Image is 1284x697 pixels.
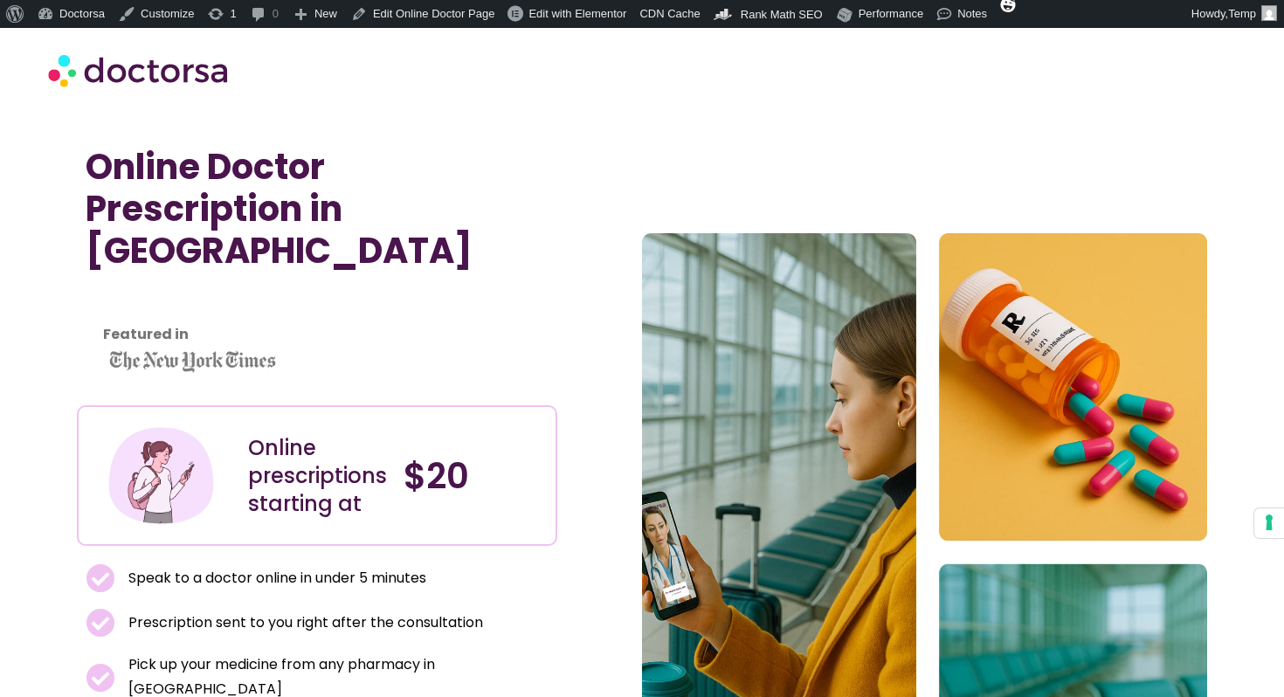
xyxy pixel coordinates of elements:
iframe: Customer reviews powered by Trustpilot [86,289,348,310]
span: Speak to a doctor online in under 5 minutes [124,566,426,590]
div: Online prescriptions starting at [248,434,387,518]
strong: Featured in [103,324,189,344]
span: Temp [1228,7,1256,20]
h1: Online Doctor Prescription in [GEOGRAPHIC_DATA] [86,146,549,272]
button: Your consent preferences for tracking technologies [1254,508,1284,538]
iframe: Customer reviews powered by Trustpilot [86,310,549,331]
span: Edit with Elementor [528,7,626,20]
span: Prescription sent to you right after the consultation [124,611,483,635]
img: Illustration depicting a young woman in a casual outfit, engaged with her smartphone. She has a p... [106,420,217,531]
h4: $20 [404,455,542,497]
span: Rank Math SEO [741,8,823,21]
